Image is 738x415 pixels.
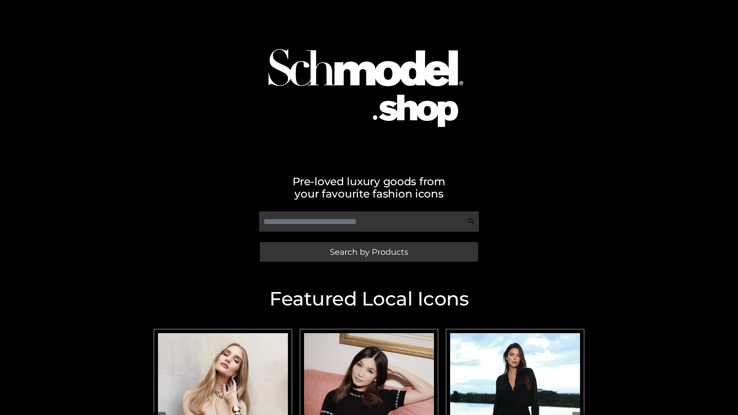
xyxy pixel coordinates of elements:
span: Search by Products [330,248,408,256]
img: Search Icon [467,217,475,225]
h2: Featured Local Icons​ [150,289,588,309]
h2: Pre-loved luxury goods from your favourite fashion icons [150,175,588,200]
a: Search by Products [260,242,478,262]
